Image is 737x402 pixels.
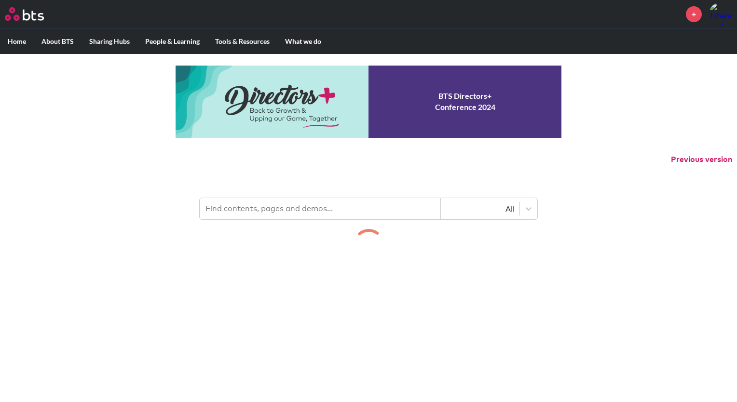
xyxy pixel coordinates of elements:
img: Johanna Lindquist [709,2,732,26]
label: Tools & Resources [207,29,277,54]
label: What we do [277,29,329,54]
label: About BTS [34,29,82,54]
img: BTS Logo [5,7,44,21]
a: Conference 2024 [176,66,561,138]
a: Go home [5,7,62,21]
label: Sharing Hubs [82,29,137,54]
div: All [446,203,515,214]
a: Profile [709,2,732,26]
input: Find contents, pages and demos... [200,198,441,219]
button: Previous version [671,154,732,165]
label: People & Learning [137,29,207,54]
a: + [686,6,702,22]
